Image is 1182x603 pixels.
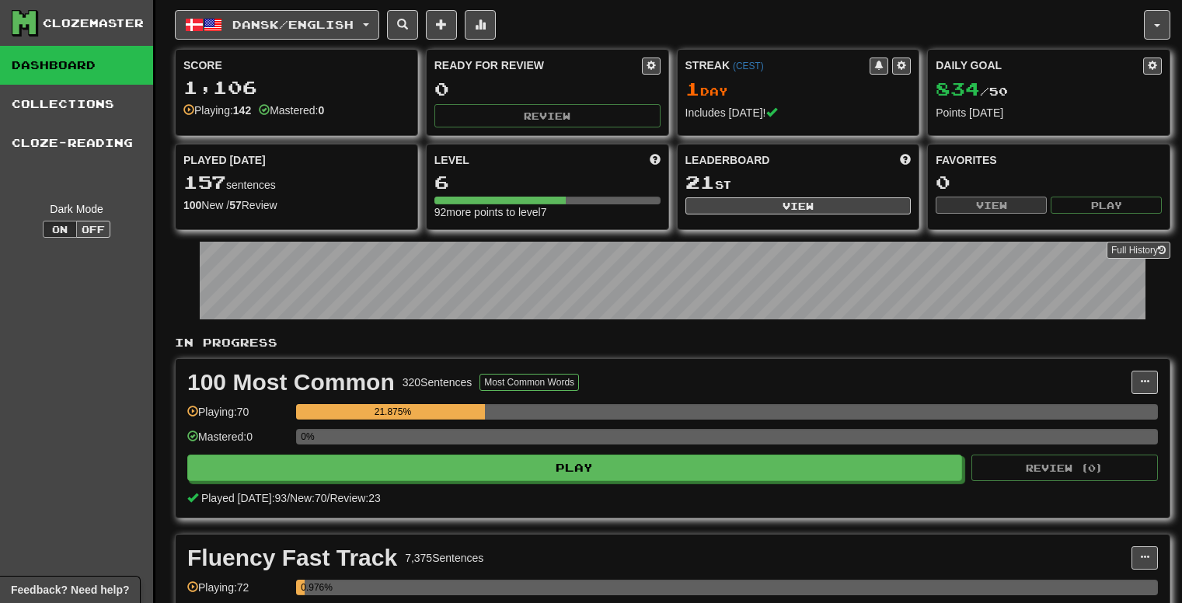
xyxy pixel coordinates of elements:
[685,173,912,193] div: st
[900,152,911,168] span: This week in points, UTC
[187,455,962,481] button: Play
[183,152,266,168] span: Played [DATE]
[327,492,330,504] span: /
[12,201,141,217] div: Dark Mode
[936,58,1143,75] div: Daily Goal
[685,105,912,120] div: Includes [DATE]!
[175,10,379,40] button: Dansk/English
[434,173,661,192] div: 6
[183,173,410,193] div: sentences
[301,404,484,420] div: 21.875%
[479,374,579,391] button: Most Common Words
[650,152,661,168] span: Score more points to level up
[76,221,110,238] button: Off
[465,10,496,40] button: More stats
[290,492,326,504] span: New: 70
[259,103,324,118] div: Mastered:
[183,197,410,213] div: New / Review
[971,455,1158,481] button: Review (0)
[1051,197,1162,214] button: Play
[229,199,242,211] strong: 57
[287,492,290,504] span: /
[301,580,305,595] div: 0.976%
[685,197,912,214] button: View
[685,171,715,193] span: 21
[183,199,201,211] strong: 100
[183,171,226,193] span: 157
[936,85,1008,98] span: / 50
[936,173,1162,192] div: 0
[434,152,469,168] span: Level
[43,16,144,31] div: Clozemaster
[434,104,661,127] button: Review
[183,103,251,118] div: Playing:
[187,546,397,570] div: Fluency Fast Track
[434,204,661,220] div: 92 more points to level 7
[318,104,324,117] strong: 0
[232,18,354,31] span: Dansk / English
[426,10,457,40] button: Add sentence to collection
[936,152,1162,168] div: Favorites
[733,61,764,71] a: (CEST)
[685,152,770,168] span: Leaderboard
[936,78,980,99] span: 834
[187,371,395,394] div: 100 Most Common
[187,429,288,455] div: Mastered: 0
[175,335,1170,350] p: In Progress
[403,375,472,390] div: 320 Sentences
[329,492,380,504] span: Review: 23
[1107,242,1170,259] a: Full History
[434,58,642,73] div: Ready for Review
[201,492,287,504] span: Played [DATE]: 93
[233,104,251,117] strong: 142
[405,550,483,566] div: 7,375 Sentences
[685,79,912,99] div: Day
[387,10,418,40] button: Search sentences
[936,105,1162,120] div: Points [DATE]
[936,197,1047,214] button: View
[685,58,870,73] div: Streak
[183,58,410,73] div: Score
[11,582,129,598] span: Open feedback widget
[187,404,288,430] div: Playing: 70
[685,78,700,99] span: 1
[434,79,661,99] div: 0
[183,78,410,97] div: 1,106
[43,221,77,238] button: On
